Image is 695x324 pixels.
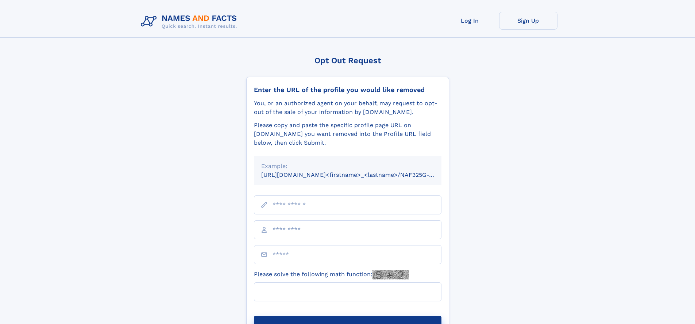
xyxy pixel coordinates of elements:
[261,162,434,171] div: Example:
[254,99,441,117] div: You, or an authorized agent on your behalf, may request to opt-out of the sale of your informatio...
[499,12,557,30] a: Sign Up
[254,121,441,147] div: Please copy and paste the specific profile page URL on [DOMAIN_NAME] you want removed into the Pr...
[261,171,455,178] small: [URL][DOMAIN_NAME]<firstname>_<lastname>/NAF325G-xxxxxxxx
[441,12,499,30] a: Log In
[254,270,409,279] label: Please solve the following math function:
[254,86,441,94] div: Enter the URL of the profile you would like removed
[138,12,243,31] img: Logo Names and Facts
[246,56,449,65] div: Opt Out Request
